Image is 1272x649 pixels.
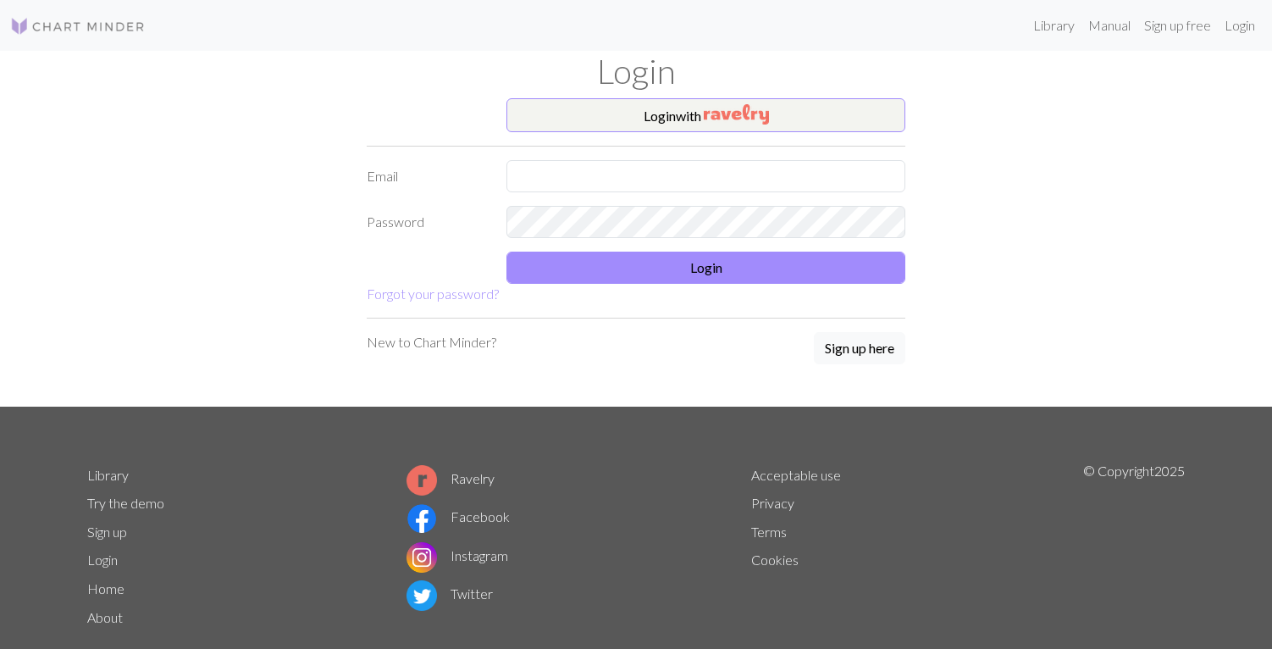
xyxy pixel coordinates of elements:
[406,585,493,602] a: Twitter
[406,465,437,496] img: Ravelry logo
[1218,8,1262,42] a: Login
[357,206,496,238] label: Password
[751,467,841,483] a: Acceptable use
[506,98,905,132] button: Loginwith
[751,495,794,511] a: Privacy
[406,580,437,611] img: Twitter logo
[1026,8,1081,42] a: Library
[367,332,496,352] p: New to Chart Minder?
[406,503,437,534] img: Facebook logo
[87,609,123,625] a: About
[814,332,905,364] button: Sign up here
[87,580,124,596] a: Home
[87,552,118,568] a: Login
[406,542,437,573] img: Instagram logo
[506,252,905,284] button: Login
[406,547,508,563] a: Instagram
[751,524,787,540] a: Terms
[1083,461,1185,632] p: © Copyright 2025
[87,467,129,483] a: Library
[406,508,510,524] a: Facebook
[751,552,799,568] a: Cookies
[1137,8,1218,42] a: Sign up free
[357,160,496,192] label: Email
[367,286,499,302] a: Forgot your password?
[814,332,905,366] a: Sign up here
[87,495,164,511] a: Try the demo
[1081,8,1137,42] a: Manual
[87,524,127,540] a: Sign up
[10,16,146,36] img: Logo
[77,51,1195,92] h1: Login
[704,104,769,125] img: Ravelry
[406,470,495,486] a: Ravelry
